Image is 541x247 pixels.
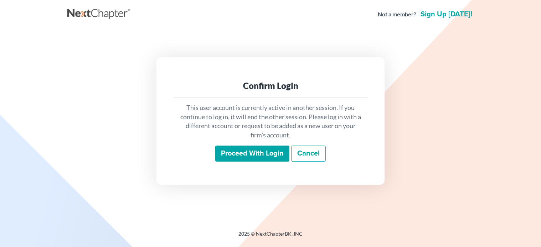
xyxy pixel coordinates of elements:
div: Confirm Login [179,80,362,91]
input: Proceed with login [215,146,289,162]
strong: Not a member? [378,10,416,19]
a: Sign up [DATE]! [419,11,474,18]
a: Cancel [291,146,326,162]
p: This user account is currently active in another session. If you continue to log in, it will end ... [179,103,362,140]
div: 2025 © NextChapterBK, INC [67,230,474,243]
